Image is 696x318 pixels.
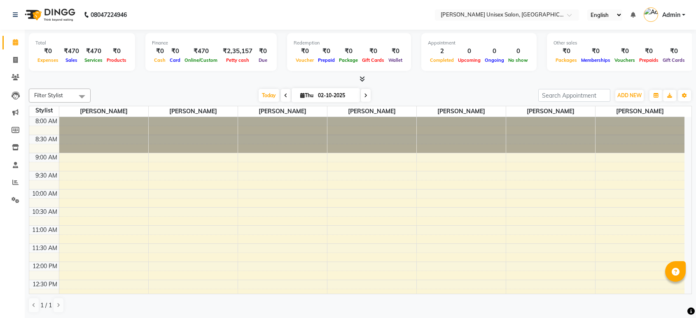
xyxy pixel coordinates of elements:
div: ₹0 [579,47,612,56]
div: ₹0 [360,47,386,56]
div: 8:30 AM [34,135,59,144]
div: ₹0 [316,47,337,56]
span: ADD NEW [617,92,642,98]
div: Finance [152,40,270,47]
div: Other sales [554,40,687,47]
div: Redemption [294,40,404,47]
div: 0 [483,47,506,56]
div: 11:00 AM [30,226,59,234]
span: 1 / 1 [40,301,52,310]
div: ₹0 [637,47,661,56]
div: ₹0 [105,47,128,56]
div: ₹0 [554,47,579,56]
span: Expenses [35,57,61,63]
span: Today [259,89,279,102]
span: [PERSON_NAME] [506,106,595,117]
div: ₹0 [152,47,168,56]
span: Admin [662,11,680,19]
span: Card [168,57,182,63]
div: ₹470 [182,47,220,56]
span: Petty cash [224,57,251,63]
div: 8:00 AM [34,117,59,126]
span: Prepaid [316,57,337,63]
div: ₹2,35,157 [220,47,256,56]
span: Services [82,57,105,63]
div: 12:30 PM [31,280,59,289]
input: 2025-10-02 [315,89,357,102]
span: Filter Stylist [34,92,63,98]
span: Voucher [294,57,316,63]
div: ₹470 [61,47,82,56]
span: [PERSON_NAME] [149,106,238,117]
span: Due [257,57,269,63]
div: 9:00 AM [34,153,59,162]
div: 10:30 AM [30,208,59,216]
span: Memberships [579,57,612,63]
div: ₹0 [294,47,316,56]
span: Sales [63,57,79,63]
div: 10:00 AM [30,189,59,198]
div: 0 [506,47,530,56]
div: ₹0 [168,47,182,56]
div: 12:00 PM [31,262,59,271]
div: Stylist [29,106,59,115]
div: 2 [428,47,456,56]
div: ₹0 [35,47,61,56]
div: Appointment [428,40,530,47]
span: [PERSON_NAME] [417,106,506,117]
span: Package [337,57,360,63]
span: Online/Custom [182,57,220,63]
img: Admin [644,7,658,22]
div: ₹0 [386,47,404,56]
span: Packages [554,57,579,63]
span: Vouchers [612,57,637,63]
div: ₹470 [82,47,105,56]
div: 11:30 AM [30,244,59,253]
span: Ongoing [483,57,506,63]
span: Gift Cards [661,57,687,63]
span: Completed [428,57,456,63]
span: [PERSON_NAME] [327,106,416,117]
div: 0 [456,47,483,56]
div: ₹0 [661,47,687,56]
span: Prepaids [637,57,661,63]
div: ₹0 [337,47,360,56]
div: ₹0 [612,47,637,56]
img: logo [21,3,77,26]
span: Upcoming [456,57,483,63]
div: ₹0 [256,47,270,56]
span: [PERSON_NAME] [596,106,685,117]
div: 9:30 AM [34,171,59,180]
button: ADD NEW [615,90,644,101]
b: 08047224946 [91,3,127,26]
span: No show [506,57,530,63]
span: Products [105,57,128,63]
span: Thu [298,92,315,98]
input: Search Appointment [538,89,610,102]
span: [PERSON_NAME] [59,106,148,117]
div: Total [35,40,128,47]
span: Wallet [386,57,404,63]
span: Cash [152,57,168,63]
span: [PERSON_NAME] [238,106,327,117]
span: Gift Cards [360,57,386,63]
